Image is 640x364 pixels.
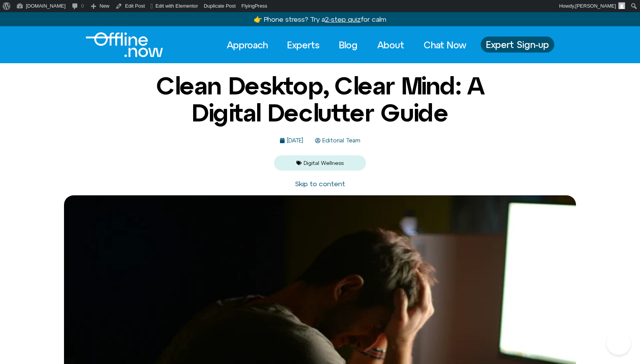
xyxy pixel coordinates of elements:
[280,37,326,53] a: Experts
[320,137,360,144] span: Editorial Team
[135,72,505,126] h1: Clean Desktop, Clear Mind: A Digital Declutter Guide
[481,37,554,53] a: Expert Sign-up
[325,15,361,23] u: 2-step quiz
[315,137,360,144] a: Editorial Team
[417,37,473,53] a: Chat Now
[295,180,345,188] a: Skip to content
[220,37,275,53] a: Approach
[304,160,344,166] a: Digital Wellness
[606,330,631,355] iframe: Botpress
[155,3,198,9] span: Edit with Elementor
[370,37,411,53] a: About
[575,3,616,9] span: [PERSON_NAME]
[486,40,549,49] span: Expert Sign-up
[287,137,303,144] time: [DATE]
[86,32,150,57] div: Logo
[86,32,163,57] img: Offline.Now logo in white. Text of the words offline.now with a line going through the "O"
[332,37,365,53] a: Blog
[254,15,386,23] a: 👉 Phone stress? Try a2-step quizfor calm
[280,137,303,144] a: [DATE]
[220,37,473,53] nav: Menu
